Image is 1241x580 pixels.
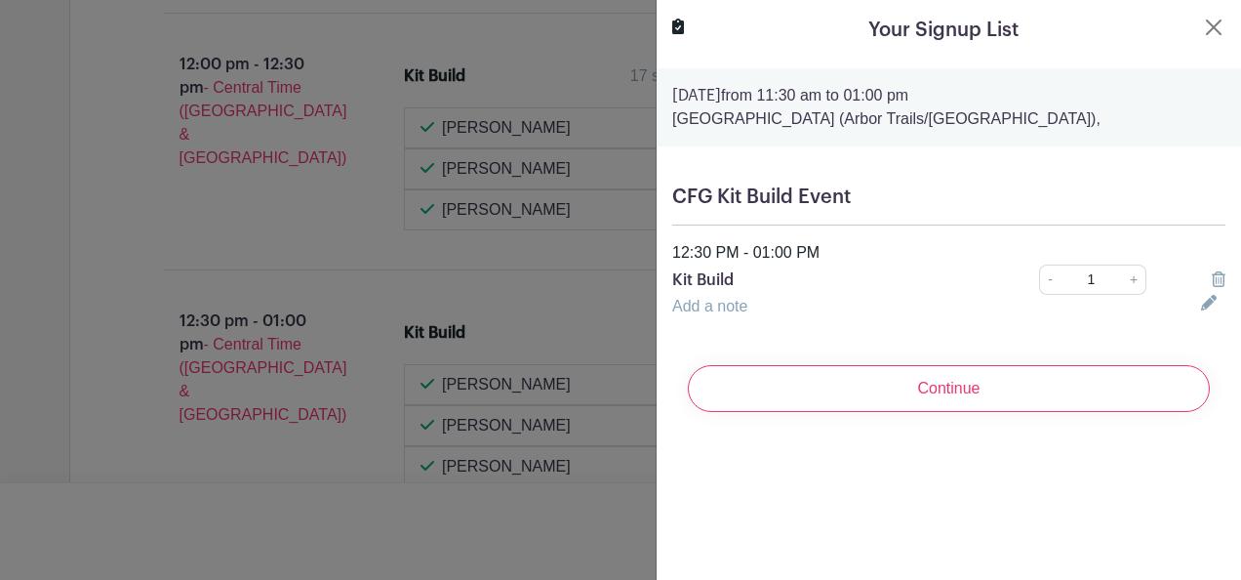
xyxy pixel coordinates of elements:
[672,269,985,292] p: Kit Build
[868,16,1019,45] h5: Your Signup List
[1039,265,1061,295] a: -
[688,365,1210,412] input: Continue
[1202,16,1225,39] button: Close
[1122,265,1146,295] a: +
[672,88,721,104] strong: [DATE]
[661,241,1237,265] div: 12:30 PM - 01:00 PM
[672,107,1225,131] p: [GEOGRAPHIC_DATA] (Arbor Trails/[GEOGRAPHIC_DATA]),
[672,186,1225,209] h5: CFG Kit Build Event
[672,298,747,314] a: Add a note
[672,84,1225,107] p: from 11:30 am to 01:00 pm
